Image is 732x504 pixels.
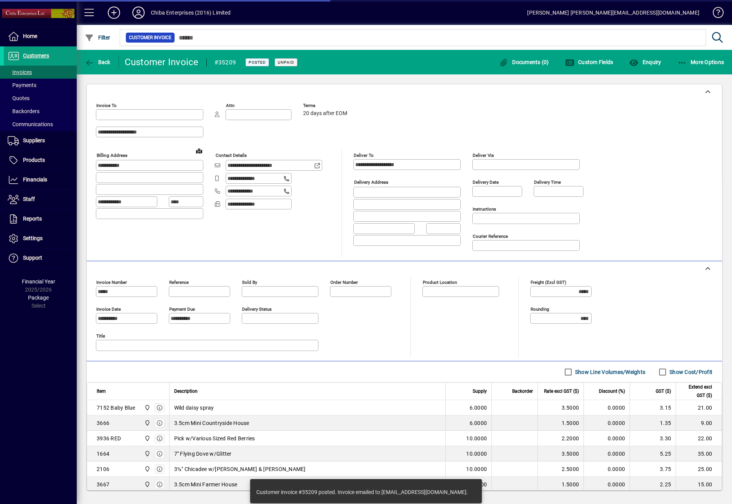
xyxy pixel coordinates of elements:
a: Support [4,249,77,268]
div: 3666 [97,419,109,427]
a: Knowledge Base [707,2,722,26]
span: Central [142,450,151,458]
div: 3936 RED [97,435,121,442]
a: Suppliers [4,131,77,150]
span: Settings [23,235,43,241]
span: Home [23,33,37,39]
mat-label: Title [96,333,105,339]
span: 3½" Chicadee w/[PERSON_NAME] & [PERSON_NAME] [174,465,306,473]
td: 0.0000 [584,461,630,477]
div: 1.5000 [542,419,579,427]
div: #35209 [214,56,236,69]
span: Central [142,480,151,489]
mat-label: Invoice number [96,280,127,285]
div: 3667 [97,481,109,488]
td: 0.0000 [584,400,630,415]
div: 1664 [97,450,109,458]
a: Staff [4,190,77,209]
span: Central [142,465,151,473]
mat-label: Freight (excl GST) [531,280,566,285]
button: Back [83,55,112,69]
mat-label: Delivery status [242,306,272,312]
span: Support [23,255,42,261]
td: 25.00 [676,461,722,477]
label: Show Cost/Profit [668,368,712,376]
span: Wild daisy spray [174,404,214,412]
a: Reports [4,209,77,229]
span: 10.0000 [466,465,487,473]
td: 0.0000 [584,415,630,431]
td: 1.35 [630,415,676,431]
span: Pick w/Various Sized Red Berries [174,435,255,442]
span: Rate excl GST ($) [544,387,579,395]
span: Suppliers [23,137,45,143]
span: Financial Year [22,278,55,285]
mat-label: Invoice date [96,306,121,312]
span: Central [142,434,151,443]
mat-label: Courier Reference [473,234,508,239]
td: 21.00 [676,400,722,415]
div: 3.5000 [542,450,579,458]
button: Enquiry [627,55,663,69]
td: 0.0000 [584,446,630,461]
td: 3.15 [630,400,676,415]
span: Description [174,387,198,395]
span: Supply [473,387,487,395]
td: 15.00 [676,477,722,492]
td: 22.00 [676,431,722,446]
mat-label: Delivery time [534,180,561,185]
button: Documents (0) [497,55,551,69]
td: 5.25 [630,446,676,461]
span: Posted [249,60,266,65]
span: Item [97,387,106,395]
span: Unpaid [278,60,294,65]
div: Customer Invoice [125,56,199,68]
span: Discount (%) [599,387,625,395]
label: Show Line Volumes/Weights [574,368,645,376]
span: 6.0000 [470,404,487,412]
span: More Options [678,59,724,65]
span: Custom Fields [565,59,613,65]
mat-label: Sold by [242,280,257,285]
a: Communications [4,118,77,131]
mat-label: Payment due [169,306,195,312]
app-page-header-button: Back [77,55,119,69]
span: 3.5cm Mini Farmer House [174,481,237,488]
button: Add [102,6,126,20]
button: Filter [83,31,112,44]
td: 3.30 [630,431,676,446]
div: 2.2000 [542,435,579,442]
a: Settings [4,229,77,248]
div: 7152 Baby Blue [97,404,135,412]
div: Chiba Enterprises (2016) Limited [151,7,231,19]
span: 10.0000 [466,435,487,442]
td: 2.25 [630,477,676,492]
span: Backorders [8,108,40,114]
span: 6.0000 [470,419,487,427]
a: Payments [4,79,77,92]
span: Quotes [8,95,30,101]
span: Backorder [512,387,533,395]
div: [PERSON_NAME] [PERSON_NAME][EMAIL_ADDRESS][DOMAIN_NAME] [527,7,699,19]
span: Customers [23,53,49,59]
a: Home [4,27,77,46]
td: 3.75 [630,461,676,477]
span: Back [85,59,110,65]
mat-label: Reference [169,280,189,285]
mat-label: Product location [423,280,457,285]
a: Financials [4,170,77,189]
span: Payments [8,82,36,88]
mat-label: Rounding [531,306,549,312]
td: 35.00 [676,446,722,461]
span: Filter [85,35,110,41]
button: More Options [676,55,726,69]
div: 3.5000 [542,404,579,412]
td: 0.0000 [584,477,630,492]
span: Financials [23,176,47,183]
mat-label: Order number [330,280,358,285]
span: 3.5cm Mini Countryside House [174,419,249,427]
span: Terms [303,103,349,108]
a: View on map [193,145,205,157]
span: Customer Invoice [129,34,171,41]
span: Central [142,404,151,412]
